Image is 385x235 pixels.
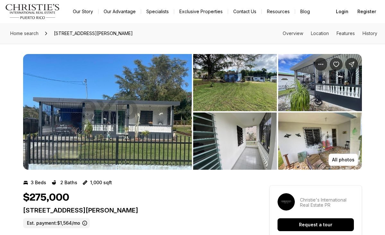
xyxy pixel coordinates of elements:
a: Skip to: Overview [283,31,303,36]
a: Specialists [141,7,174,16]
button: View image gallery [193,113,277,170]
img: logo [5,4,60,19]
h1: $275,000 [23,192,69,204]
p: 1,000 sqft [90,180,112,185]
button: Property options [314,58,327,71]
button: View image gallery [193,54,277,111]
button: Contact Us [228,7,261,16]
button: All photos [329,154,358,166]
p: [STREET_ADDRESS][PERSON_NAME] [23,206,246,214]
button: View image gallery [278,54,362,111]
button: View image gallery [278,113,362,170]
li: 1 of 9 [23,54,192,170]
button: 2 Baths [51,177,77,188]
a: Our Advantage [98,7,141,16]
a: Resources [262,7,295,16]
li: 2 of 9 [193,54,362,170]
span: Register [357,9,376,14]
nav: Page section menu [283,31,377,36]
a: Skip to: History [363,31,377,36]
a: Blog [295,7,315,16]
a: Skip to: Location [311,31,329,36]
a: Exclusive Properties [174,7,228,16]
div: Listing Photos [23,54,362,170]
button: Register [354,5,380,18]
button: Login [332,5,352,18]
p: 2 Baths [60,180,77,185]
label: Est. payment: $1,564/mo [23,218,90,228]
a: Home search [8,28,41,39]
button: Share Property: Solar 6 411 BARRIO PIEDRAS BLANCAS [345,58,358,71]
a: Skip to: Features [337,31,355,36]
p: All photos [332,157,355,162]
span: [STREET_ADDRESS][PERSON_NAME] [51,28,135,39]
button: Request a tour [278,218,354,231]
button: View image gallery [23,54,192,170]
a: Our Story [68,7,98,16]
span: Login [336,9,348,14]
p: Christie's International Real Estate PR [300,197,354,208]
span: Home search [10,31,38,36]
p: Request a tour [299,222,332,227]
button: Save Property: Solar 6 411 BARRIO PIEDRAS BLANCAS [330,58,343,71]
p: 3 Beds [31,180,46,185]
